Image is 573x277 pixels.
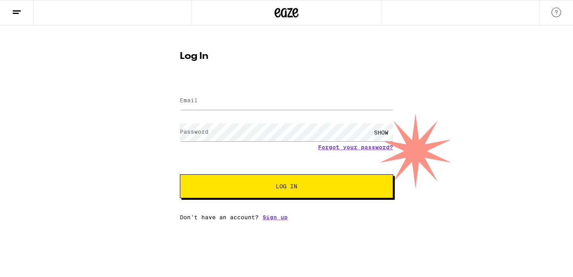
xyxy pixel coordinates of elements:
div: SHOW [369,123,393,141]
label: Email [180,97,198,103]
h1: Log In [180,52,393,61]
div: Don't have an account? [180,214,393,220]
input: Email [180,92,393,110]
label: Password [180,129,209,135]
a: Forgot your password? [318,144,393,150]
a: Sign up [263,214,288,220]
span: Log In [276,183,297,189]
button: Log In [180,174,393,198]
